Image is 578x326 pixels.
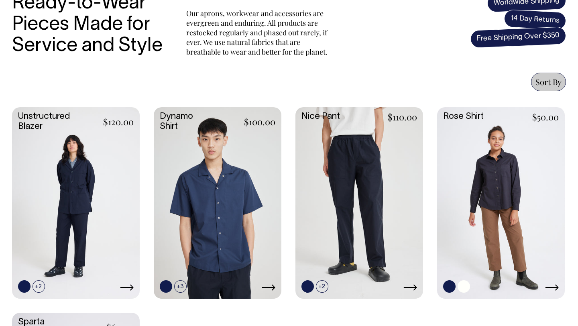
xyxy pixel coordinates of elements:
[470,26,566,48] span: Free Shipping Over $350
[504,9,566,30] span: 14 Day Returns
[186,8,331,57] p: Our aprons, workwear and accessories are evergreen and enduring. All products are restocked regul...
[316,280,328,293] span: +2
[535,76,562,87] span: Sort By
[33,280,45,293] span: +2
[174,280,187,293] span: +3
